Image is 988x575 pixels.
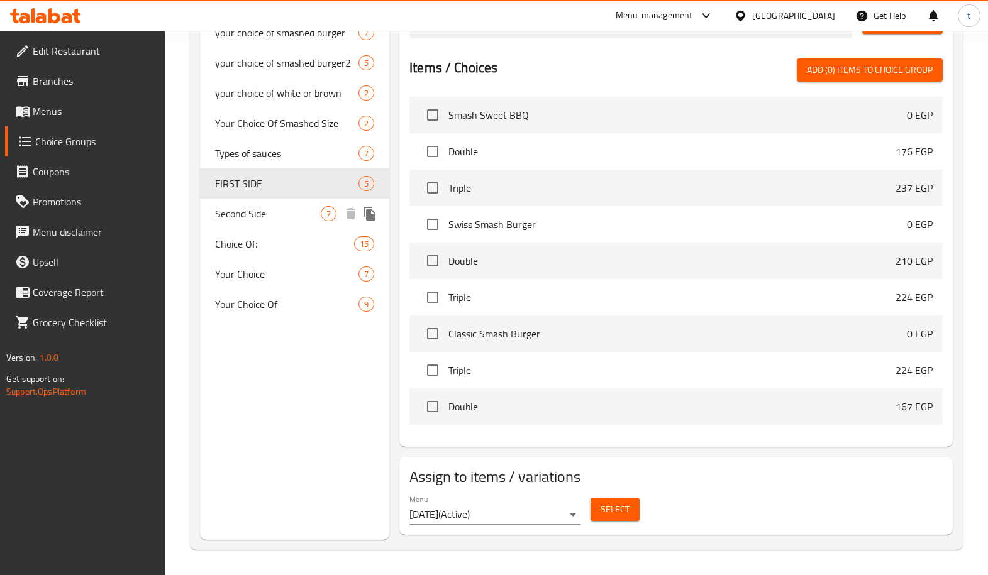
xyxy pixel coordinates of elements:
span: Your Choice Of [215,297,358,312]
span: Get support on: [6,371,64,387]
span: Select choice [419,284,446,310]
p: 0 EGP [907,107,933,123]
p: 167 EGP [896,399,933,414]
span: Double [448,144,896,159]
h2: Assign to items / variations [409,467,943,487]
a: Support.OpsPlatform [6,383,86,400]
span: Crow's Smashburger [448,435,907,451]
p: 0 EGP [907,217,933,232]
span: Second Side [215,206,321,221]
div: Types of sauces7 [200,138,389,168]
span: 2 [359,118,374,129]
span: Branches [33,74,155,89]
span: Edit Restaurant [33,43,155,58]
div: Choices [358,146,374,161]
span: Upsell [33,255,155,270]
span: 7 [321,208,336,220]
span: Coverage Report [33,285,155,300]
span: Types of sauces [215,146,358,161]
button: delete [341,204,360,223]
span: Select [601,501,630,517]
span: Select choice [419,211,446,238]
span: t [967,9,970,23]
div: your choice of smashed burger7 [200,18,389,48]
a: Coverage Report [5,277,165,307]
span: Double [448,399,896,414]
span: Triple [448,180,896,195]
span: Menu disclaimer [33,224,155,239]
span: 1.0.0 [39,349,58,366]
a: Branches [5,66,165,96]
span: your choice of smashed burger2 [215,55,358,70]
div: Your Choice Of Smashed Size2 [200,108,389,138]
span: Your Choice Of Smashed Size [215,116,358,131]
span: Triple [448,290,896,305]
p: 0 EGP [907,326,933,341]
div: Choices [358,116,374,131]
span: Select choice [419,102,446,128]
span: Add (0) items to choice group [807,62,933,78]
span: Select choice [419,320,446,347]
div: FIRST SIDE5 [200,168,389,199]
div: Your Choice7 [200,259,389,289]
span: Menus [33,104,155,119]
span: Choice Groups [35,134,155,149]
span: Smash Sweet BBQ [448,107,907,123]
span: Double [448,253,896,268]
div: Second Side7deleteduplicate [200,199,389,229]
span: Swiss Smash Burger [448,217,907,232]
span: 7 [359,27,374,39]
a: Menus [5,96,165,126]
span: Grocery Checklist [33,315,155,330]
a: Grocery Checklist [5,307,165,337]
span: your choice of smashed burger [215,25,358,40]
a: Edit Restaurant [5,36,165,66]
p: 210 EGP [896,253,933,268]
span: Promotions [33,194,155,209]
span: Select choice [419,430,446,456]
span: Your Choice [215,266,358,282]
a: Choice Groups [5,126,165,156]
span: your choice of white or brown [215,85,358,101]
span: 7 [359,268,374,280]
span: Select choice [419,138,446,165]
p: 176 EGP [896,144,933,159]
div: Choices [358,25,374,40]
span: 7 [359,148,374,160]
p: 0 EGP [907,435,933,451]
button: duplicate [360,204,379,223]
span: 5 [359,57,374,69]
div: [DATE](Active) [409,505,580,525]
div: Choice Of:15 [200,229,389,259]
div: Menu-management [616,8,693,23]
a: Coupons [5,156,165,187]
a: Menu disclaimer [5,217,165,247]
span: Coupons [33,164,155,179]
span: Select choice [419,175,446,201]
label: Menu [409,495,428,503]
div: Choices [358,85,374,101]
a: Promotions [5,187,165,217]
div: your choice of white or brown2 [200,78,389,108]
button: Add (0) items to choice group [797,58,943,82]
div: [GEOGRAPHIC_DATA] [752,9,835,23]
p: 237 EGP [896,180,933,195]
span: Triple [448,363,896,378]
span: 5 [359,178,374,190]
button: Select [591,498,640,521]
h2: Items / Choices [409,58,497,77]
span: 2 [359,87,374,99]
span: 15 [355,238,374,250]
span: Classic Smash Burger [448,326,907,341]
div: Choices [358,176,374,191]
div: Choices [358,297,374,312]
a: Upsell [5,247,165,277]
span: FIRST SIDE [215,176,358,191]
div: Your Choice Of9 [200,289,389,319]
span: 9 [359,298,374,310]
span: Version: [6,349,37,366]
span: Choice Of: [215,236,354,251]
span: Select choice [419,248,446,274]
div: your choice of smashed burger25 [200,48,389,78]
p: 224 EGP [896,290,933,305]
